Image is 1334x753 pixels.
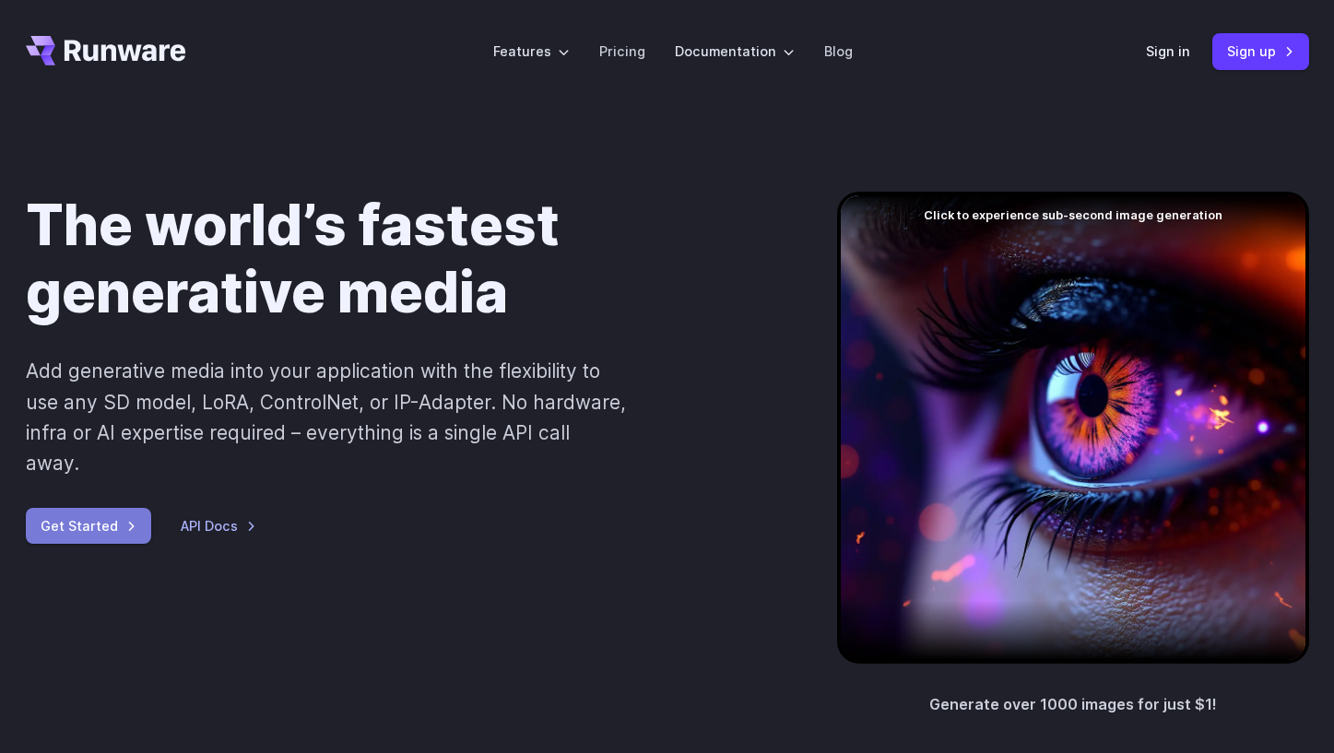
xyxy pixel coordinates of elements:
[493,41,570,62] label: Features
[824,41,853,62] a: Blog
[1212,33,1309,69] a: Sign up
[26,36,186,65] a: Go to /
[26,356,628,478] p: Add generative media into your application with the flexibility to use any SD model, LoRA, Contro...
[26,192,778,326] h1: The world’s fastest generative media
[1146,41,1190,62] a: Sign in
[26,508,151,544] a: Get Started
[599,41,645,62] a: Pricing
[675,41,795,62] label: Documentation
[929,693,1217,717] p: Generate over 1000 images for just $1!
[181,515,256,536] a: API Docs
